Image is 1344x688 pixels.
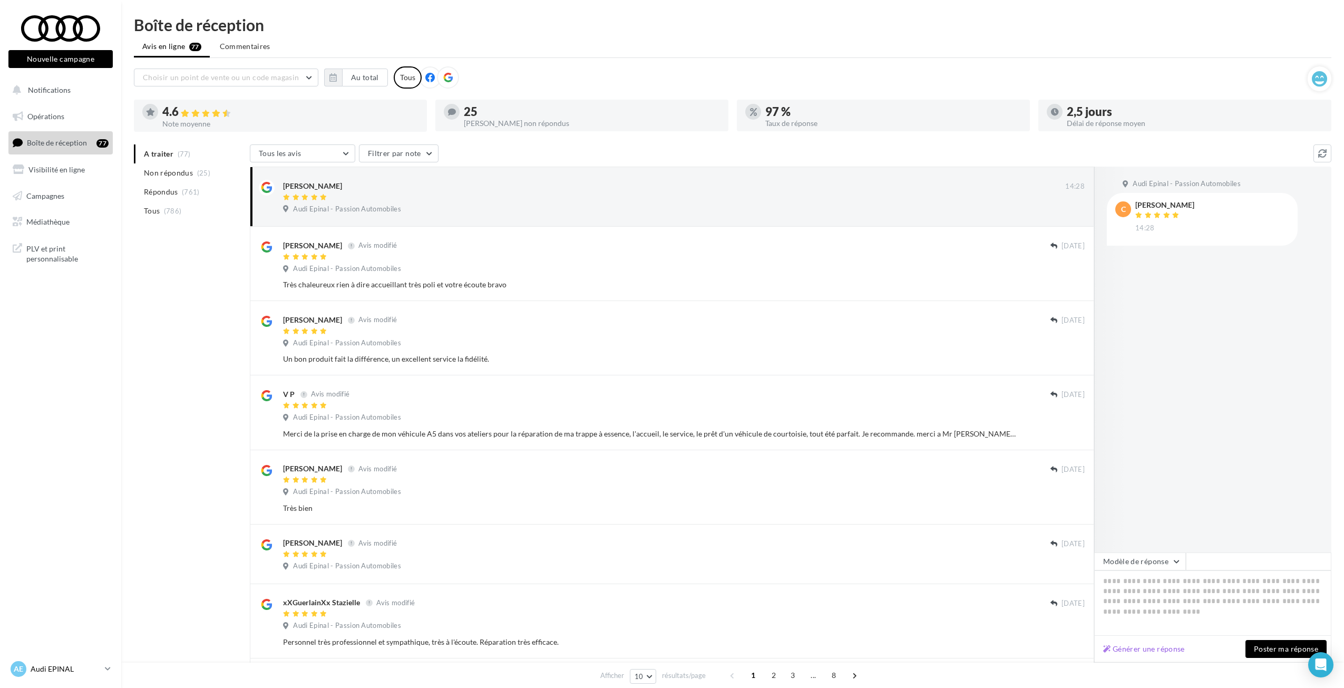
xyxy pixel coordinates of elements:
[394,66,422,89] div: Tous
[1061,390,1085,400] span: [DATE]
[805,667,822,684] span: ...
[324,69,388,86] button: Au total
[28,165,85,174] span: Visibilité en ligne
[784,667,801,684] span: 3
[283,181,342,191] div: [PERSON_NAME]
[1308,652,1333,677] div: Open Intercom Messenger
[1099,643,1189,655] button: Générer une réponse
[283,503,1016,513] div: Très bien
[6,211,115,233] a: Médiathèque
[293,487,401,497] span: Audi Epinal - Passion Automobiles
[376,598,415,607] span: Avis modifié
[359,144,439,162] button: Filtrer par note
[1061,599,1085,608] span: [DATE]
[1245,640,1327,658] button: Poster ma réponse
[1061,539,1085,549] span: [DATE]
[283,597,360,608] div: xXGuerlainXx Stazielle
[144,206,160,216] span: Tous
[6,131,115,154] a: Boîte de réception77
[464,120,720,127] div: [PERSON_NAME] non répondus
[745,667,762,684] span: 1
[1065,182,1085,191] span: 14:28
[283,240,342,251] div: [PERSON_NAME]
[765,120,1021,127] div: Taux de réponse
[250,144,355,162] button: Tous les avis
[26,217,70,226] span: Médiathèque
[96,139,109,148] div: 77
[1135,224,1155,233] span: 14:28
[1121,204,1126,215] span: c
[283,389,295,400] div: V P
[144,168,193,178] span: Non répondus
[31,664,101,674] p: Audi EPINAL
[8,659,113,679] a: AE Audi EPINAL
[6,79,111,101] button: Notifications
[1133,179,1241,189] span: Audi Epinal - Passion Automobiles
[26,191,64,200] span: Campagnes
[600,671,624,681] span: Afficher
[283,538,342,548] div: [PERSON_NAME]
[1067,106,1323,118] div: 2,5 jours
[6,185,115,207] a: Campagnes
[630,669,657,684] button: 10
[765,106,1021,118] div: 97 %
[311,390,349,399] span: Avis modifié
[358,241,397,250] span: Avis modifié
[765,667,782,684] span: 2
[283,429,1016,439] div: Merci de la prise en charge de mon véhicule A5 dans vos ateliers pour la réparation de ma trappe ...
[8,50,113,68] button: Nouvelle campagne
[293,621,401,631] span: Audi Epinal - Passion Automobiles
[1061,465,1085,474] span: [DATE]
[283,315,342,325] div: [PERSON_NAME]
[464,106,720,118] div: 25
[197,169,210,177] span: (25)
[283,463,342,474] div: [PERSON_NAME]
[1067,120,1323,127] div: Délai de réponse moyen
[283,279,1016,290] div: Très chaleureux rien à dire accueillant très poli et votre écoute bravo
[358,464,397,473] span: Avis modifié
[162,106,418,118] div: 4.6
[220,41,270,52] span: Commentaires
[6,105,115,128] a: Opérations
[283,354,1016,364] div: Un bon produit fait la différence, un excellent service la fidélité.
[182,188,200,196] span: (761)
[293,264,401,274] span: Audi Epinal - Passion Automobiles
[143,73,299,82] span: Choisir un point de vente ou un code magasin
[259,149,301,158] span: Tous les avis
[293,413,401,422] span: Audi Epinal - Passion Automobiles
[134,69,318,86] button: Choisir un point de vente ou un code magasin
[27,138,87,147] span: Boîte de réception
[635,672,644,681] span: 10
[1135,201,1194,209] div: [PERSON_NAME]
[342,69,388,86] button: Au total
[1061,241,1085,251] span: [DATE]
[164,207,182,215] span: (786)
[26,241,109,264] span: PLV et print personnalisable
[6,159,115,181] a: Visibilité en ligne
[293,561,401,571] span: Audi Epinal - Passion Automobiles
[134,17,1331,33] div: Boîte de réception
[662,671,706,681] span: résultats/page
[27,112,64,121] span: Opérations
[28,85,71,94] span: Notifications
[1094,553,1186,570] button: Modèle de réponse
[825,667,842,684] span: 8
[283,637,1016,647] div: Personnel très professionnel et sympathique, très à l'écoute. Réparation très efficace.
[144,187,178,197] span: Répondus
[293,205,401,214] span: Audi Epinal - Passion Automobiles
[1061,316,1085,325] span: [DATE]
[162,120,418,128] div: Note moyenne
[358,539,397,547] span: Avis modifié
[358,316,397,324] span: Avis modifié
[6,237,115,268] a: PLV et print personnalisable
[14,664,23,674] span: AE
[293,338,401,348] span: Audi Epinal - Passion Automobiles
